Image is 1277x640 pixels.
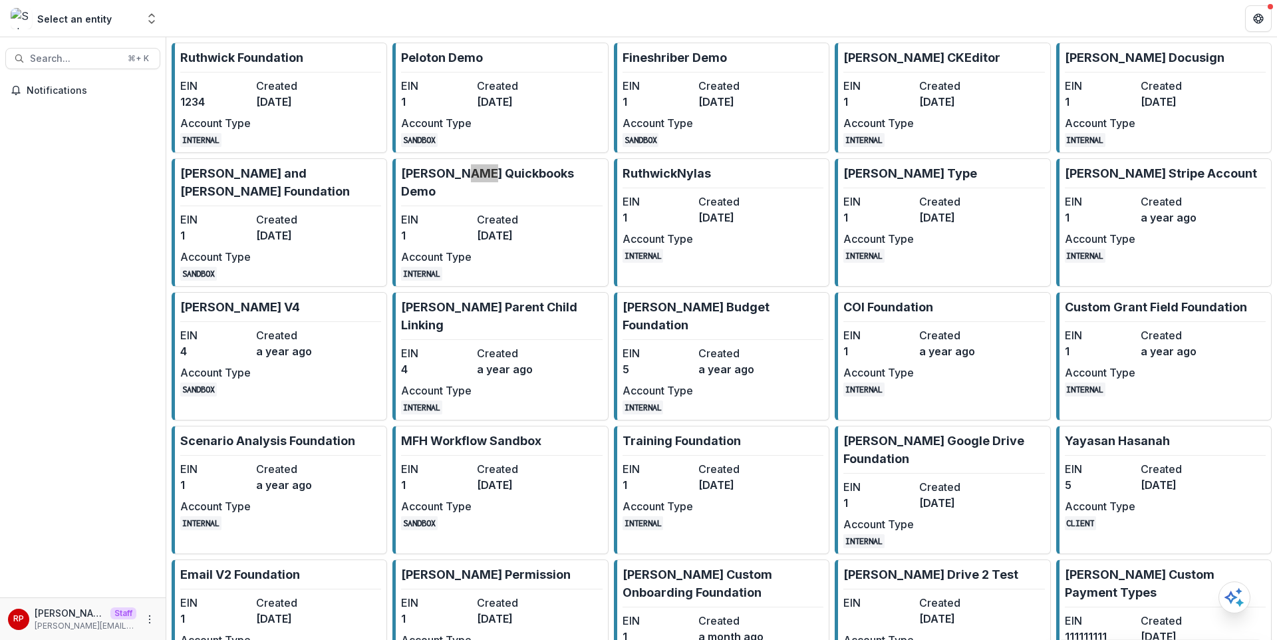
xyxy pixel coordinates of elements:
[180,133,221,147] code: INTERNAL
[1065,210,1135,226] dd: 1
[1065,432,1170,450] p: Yayasan Hasanah
[843,327,914,343] dt: EIN
[477,461,547,477] dt: Created
[1141,194,1211,210] dt: Created
[401,133,438,147] code: SANDBOX
[35,606,105,620] p: [PERSON_NAME]
[1141,78,1211,94] dt: Created
[401,228,472,243] dd: 1
[13,615,24,623] div: Ruthwick Pathireddy
[256,461,327,477] dt: Created
[401,345,472,361] dt: EIN
[256,94,327,110] dd: [DATE]
[1065,565,1266,601] p: [PERSON_NAME] Custom Payment Types
[401,249,472,265] dt: Account Type
[1141,94,1211,110] dd: [DATE]
[623,400,664,414] code: INTERNAL
[698,613,769,629] dt: Created
[180,432,355,450] p: Scenario Analysis Foundation
[919,495,990,511] dd: [DATE]
[623,498,693,514] dt: Account Type
[919,194,990,210] dt: Created
[256,343,327,359] dd: a year ago
[401,516,438,530] code: SANDBOX
[180,383,217,397] code: SANDBOX
[1065,164,1257,182] p: [PERSON_NAME] Stripe Account
[27,85,155,96] span: Notifications
[1141,327,1211,343] dt: Created
[698,78,769,94] dt: Created
[401,595,472,611] dt: EIN
[256,228,327,243] dd: [DATE]
[623,345,693,361] dt: EIN
[401,461,472,477] dt: EIN
[623,361,693,377] dd: 5
[1141,210,1211,226] dd: a year ago
[256,327,327,343] dt: Created
[623,383,693,399] dt: Account Type
[843,479,914,495] dt: EIN
[1065,298,1247,316] p: Custom Grant Field Foundation
[919,595,990,611] dt: Created
[1218,581,1250,613] button: Open AI Assistant
[843,595,914,611] dt: EIN
[11,8,32,29] img: Select an entity
[843,115,914,131] dt: Account Type
[843,164,977,182] p: [PERSON_NAME] Type
[256,78,327,94] dt: Created
[477,228,547,243] dd: [DATE]
[180,477,251,493] dd: 1
[843,94,914,110] dd: 1
[1065,194,1135,210] dt: EIN
[172,292,387,420] a: [PERSON_NAME] V4EIN4Createda year agoAccount TypeSANDBOX
[623,78,693,94] dt: EIN
[843,133,885,147] code: INTERNAL
[1065,78,1135,94] dt: EIN
[1065,133,1106,147] code: INTERNAL
[401,115,472,131] dt: Account Type
[256,212,327,228] dt: Created
[392,43,608,153] a: Peloton DemoEIN1Created[DATE]Account TypeSANDBOX
[401,164,602,200] p: [PERSON_NAME] Quickbooks Demo
[919,327,990,343] dt: Created
[843,534,885,548] code: INTERNAL
[843,249,885,263] code: INTERNAL
[623,461,693,477] dt: EIN
[1065,94,1135,110] dd: 1
[172,43,387,153] a: Ruthwick FoundationEIN1234Created[DATE]Account TypeINTERNAL
[835,43,1050,153] a: [PERSON_NAME] CKEditorEIN1Created[DATE]Account TypeINTERNAL
[1056,158,1272,287] a: [PERSON_NAME] Stripe AccountEIN1Createda year agoAccount TypeINTERNAL
[1065,249,1106,263] code: INTERNAL
[180,78,251,94] dt: EIN
[623,516,664,530] code: INTERNAL
[180,298,300,316] p: [PERSON_NAME] V4
[623,115,693,131] dt: Account Type
[392,292,608,420] a: [PERSON_NAME] Parent Child LinkingEIN4Createda year agoAccount TypeINTERNAL
[256,611,327,627] dd: [DATE]
[5,48,160,69] button: Search...
[30,53,120,65] span: Search...
[1065,498,1135,514] dt: Account Type
[401,361,472,377] dd: 4
[698,477,769,493] dd: [DATE]
[698,194,769,210] dt: Created
[614,43,829,153] a: Fineshriber DemoEIN1Created[DATE]Account TypeSANDBOX
[1065,516,1097,530] code: CLIENT
[835,292,1050,420] a: COI FoundationEIN1Createda year agoAccount TypeINTERNAL
[180,49,303,67] p: Ruthwick Foundation
[180,565,300,583] p: Email V2 Foundation
[401,432,541,450] p: MFH Workflow Sandbox
[180,267,217,281] code: SANDBOX
[1056,43,1272,153] a: [PERSON_NAME] DocusignEIN1Created[DATE]Account TypeINTERNAL
[180,164,381,200] p: [PERSON_NAME] and [PERSON_NAME] Foundation
[614,292,829,420] a: [PERSON_NAME] Budget FoundationEIN5Createda year agoAccount TypeINTERNAL
[919,94,990,110] dd: [DATE]
[256,477,327,493] dd: a year ago
[843,383,885,397] code: INTERNAL
[180,94,251,110] dd: 1234
[142,611,158,627] button: More
[180,115,251,131] dt: Account Type
[401,298,602,334] p: [PERSON_NAME] Parent Child Linking
[180,461,251,477] dt: EIN
[477,477,547,493] dd: [DATE]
